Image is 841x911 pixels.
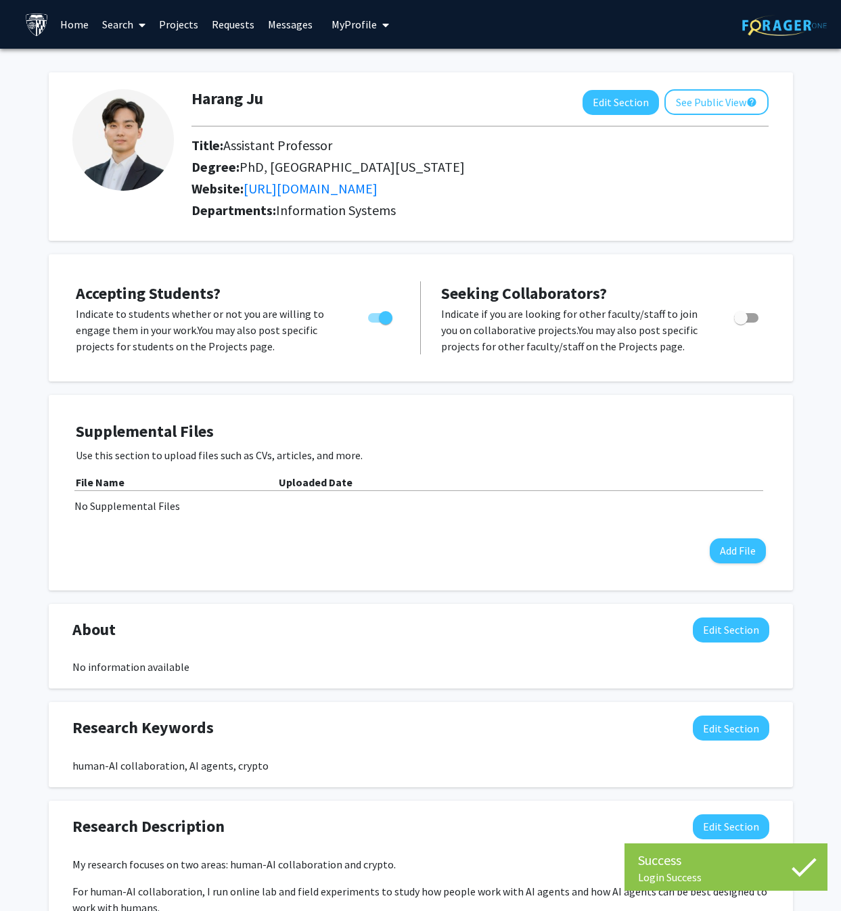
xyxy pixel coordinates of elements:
div: Success [638,850,814,870]
a: Projects [152,1,205,48]
span: Assistant Professor [223,137,332,154]
h1: Harang Ju [191,89,263,109]
span: Research Keywords [72,716,214,740]
h2: Title: [191,137,769,154]
b: File Name [76,475,124,489]
h2: Degree: [191,159,769,175]
span: Research Description [72,814,225,839]
span: Accepting Students? [76,283,221,304]
a: Messages [261,1,319,48]
a: Home [53,1,95,48]
span: Information Systems [276,202,396,218]
img: Johns Hopkins University Logo [25,13,49,37]
img: ForagerOne Logo [742,15,827,36]
h2: Website: [191,181,769,197]
mat-icon: help [746,94,757,110]
div: No Supplemental Files [74,498,767,514]
a: Search [95,1,152,48]
p: Use this section to upload files such as CVs, articles, and more. [76,447,766,463]
button: Edit About [693,617,769,643]
b: Uploaded Date [279,475,353,489]
button: Edit Research Keywords [693,716,769,741]
span: PhD, [GEOGRAPHIC_DATA][US_STATE] [240,158,465,175]
span: About [72,617,116,642]
div: Toggle [729,306,766,326]
img: Profile Picture [72,89,174,191]
h2: Departments: [181,202,779,218]
div: Login Success [638,870,814,884]
button: Edit Section [583,90,659,115]
button: Edit Research Description [693,814,769,839]
span: Seeking Collaborators? [441,283,607,304]
div: No information available [72,659,769,675]
a: Opens in a new tab [244,180,378,197]
h4: Supplemental Files [76,422,766,442]
p: My research focuses on two areas: human-AI collaboration and crypto. [72,856,769,872]
button: Add File [710,538,766,563]
p: Indicate to students whether or not you are willing to engage them in your work. You may also pos... [76,306,342,354]
div: human-AI collaboration, AI agents, crypto [72,757,769,774]
a: Requests [205,1,261,48]
div: Toggle [363,306,400,326]
p: Indicate if you are looking for other faculty/staff to join you on collaborative projects. You ma... [441,306,708,354]
button: See Public View [664,89,769,115]
span: My Profile [332,18,377,31]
